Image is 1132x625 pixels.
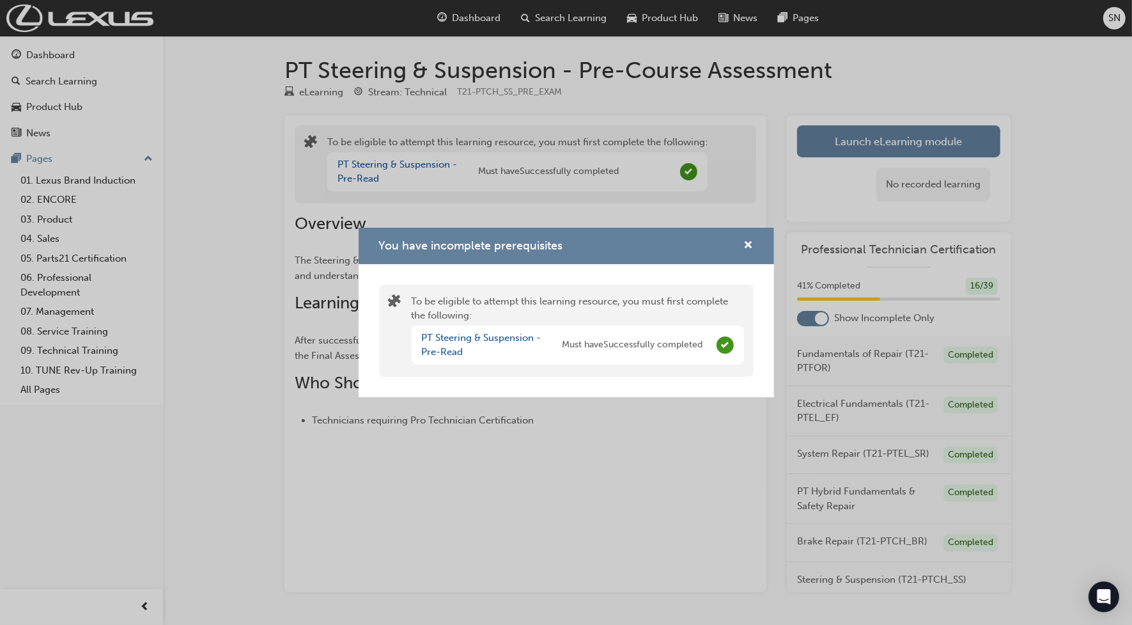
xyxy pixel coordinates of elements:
div: Open Intercom Messenger [1089,581,1119,612]
span: puzzle-icon [389,296,401,310]
span: Must have Successfully completed [562,338,703,352]
div: You have incomplete prerequisites [359,228,774,397]
span: Complete [717,336,734,354]
button: cross-icon [744,238,754,254]
a: PT Steering & Suspension - Pre-Read [422,332,541,358]
span: You have incomplete prerequisites [379,239,563,253]
div: To be eligible to attempt this learning resource, you must first complete the following: [412,294,744,367]
span: cross-icon [744,241,754,252]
